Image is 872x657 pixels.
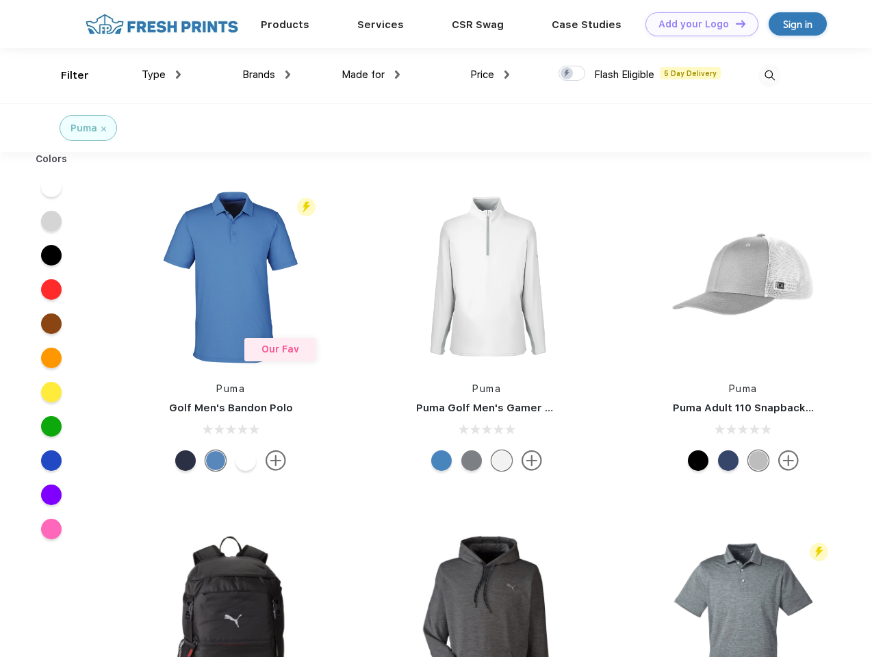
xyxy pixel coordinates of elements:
img: func=resize&h=266 [140,186,322,368]
img: dropdown.png [176,70,181,79]
div: Quarry with Brt Whit [748,450,769,471]
img: dropdown.png [504,70,509,79]
a: Services [357,18,404,31]
span: Brands [242,68,275,81]
div: Colors [25,152,78,166]
img: fo%20logo%202.webp [81,12,242,36]
div: Add your Logo [658,18,729,30]
span: Our Fav [261,344,299,355]
div: Puma [70,121,97,136]
img: flash_active_toggle.svg [297,198,316,216]
span: Type [142,68,166,81]
div: Filter [61,68,89,83]
div: Bright Cobalt [431,450,452,471]
a: Products [261,18,309,31]
img: dropdown.png [395,70,400,79]
span: Flash Eligible [594,68,654,81]
div: Lake Blue [205,450,226,471]
div: Bright White [491,450,512,471]
img: filter_cancel.svg [101,127,106,131]
a: Golf Men's Bandon Polo [169,402,293,414]
a: Puma [216,383,245,394]
div: Navy Blazer [175,450,196,471]
div: Pma Blk Pma Blk [688,450,708,471]
img: more.svg [778,450,799,471]
span: 5 Day Delivery [660,67,721,79]
div: Bright White [235,450,256,471]
span: Made for [342,68,385,81]
a: Puma Golf Men's Gamer Golf Quarter-Zip [416,402,632,414]
img: desktop_search.svg [758,64,781,87]
img: dropdown.png [285,70,290,79]
span: Price [470,68,494,81]
img: func=resize&h=266 [652,186,834,368]
img: func=resize&h=266 [396,186,578,368]
div: Sign in [783,16,812,32]
img: flash_active_toggle.svg [810,543,828,561]
a: Puma [472,383,501,394]
a: Puma [729,383,758,394]
a: CSR Swag [452,18,504,31]
a: Sign in [769,12,827,36]
div: Peacoat with Qut Shd [718,450,739,471]
img: DT [736,20,745,27]
div: Quiet Shade [461,450,482,471]
img: more.svg [522,450,542,471]
img: more.svg [266,450,286,471]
